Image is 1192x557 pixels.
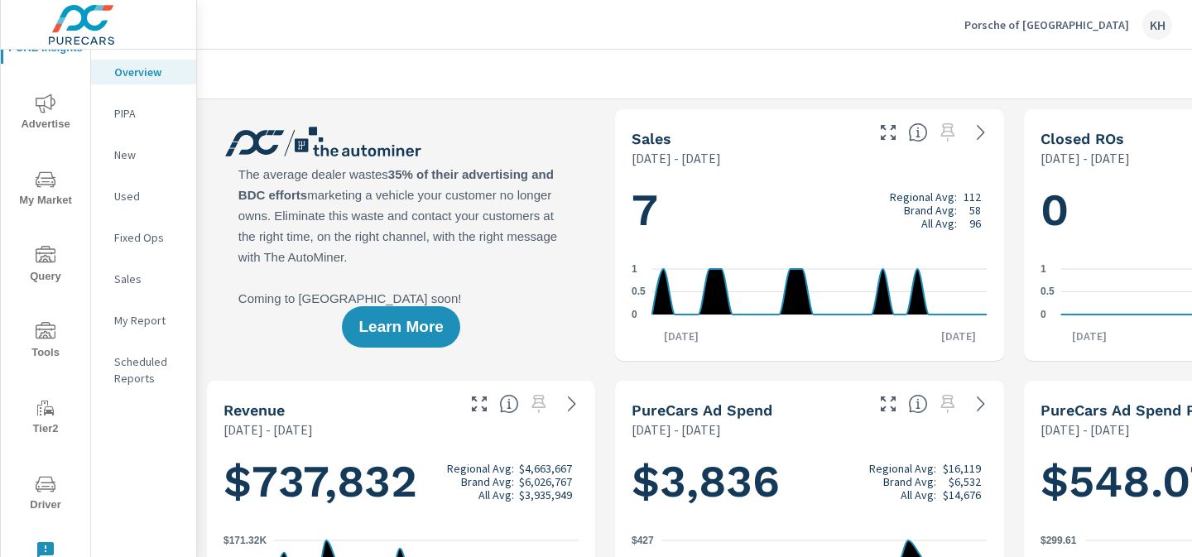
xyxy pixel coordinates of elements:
[1060,328,1118,344] p: [DATE]
[6,398,85,439] span: Tier2
[901,488,936,502] p: All Avg:
[943,488,981,502] p: $14,676
[466,391,493,417] button: Make Fullscreen
[908,122,928,142] span: Number of vehicles sold by the dealership over the selected date range. [Source: This data is sou...
[91,266,196,291] div: Sales
[223,454,579,510] h1: $737,832
[632,263,637,275] text: 1
[499,394,519,414] span: Total sales revenue over the selected date range. [Source: This data is sourced from the dealer’s...
[1041,420,1130,439] p: [DATE] - [DATE]
[943,462,981,475] p: $16,119
[114,229,183,246] p: Fixed Ops
[921,217,957,230] p: All Avg:
[6,474,85,515] span: Driver
[519,475,572,488] p: $6,026,767
[632,286,646,298] text: 0.5
[6,322,85,363] span: Tools
[1041,130,1124,147] h5: Closed ROs
[969,217,981,230] p: 96
[632,309,637,320] text: 0
[114,146,183,163] p: New
[869,462,936,475] p: Regional Avg:
[519,488,572,502] p: $3,935,949
[223,420,313,439] p: [DATE] - [DATE]
[519,462,572,475] p: $4,663,667
[461,475,514,488] p: Brand Avg:
[114,64,183,80] p: Overview
[1041,148,1130,168] p: [DATE] - [DATE]
[632,148,721,168] p: [DATE] - [DATE]
[1041,263,1046,275] text: 1
[91,142,196,167] div: New
[930,328,988,344] p: [DATE]
[968,391,994,417] a: See more details in report
[91,101,196,126] div: PIPA
[342,306,459,348] button: Learn More
[890,190,957,204] p: Regional Avg:
[223,535,267,546] text: $171.32K
[875,119,901,146] button: Make Fullscreen
[968,119,994,146] a: See more details in report
[964,190,981,204] p: 112
[447,462,514,475] p: Regional Avg:
[91,349,196,391] div: Scheduled Reports
[964,17,1129,32] p: Porsche of [GEOGRAPHIC_DATA]
[478,488,514,502] p: All Avg:
[1041,309,1046,320] text: 0
[632,182,987,238] h1: 7
[6,94,85,134] span: Advertise
[949,475,981,488] p: $6,532
[223,401,285,419] h5: Revenue
[91,225,196,250] div: Fixed Ops
[114,271,183,287] p: Sales
[114,312,183,329] p: My Report
[559,391,585,417] a: See more details in report
[883,475,936,488] p: Brand Avg:
[908,394,928,414] span: Total cost of media for all PureCars channels for the selected dealership group over the selected...
[91,60,196,84] div: Overview
[91,184,196,209] div: Used
[969,204,981,217] p: 58
[632,130,671,147] h5: Sales
[6,246,85,286] span: Query
[935,119,961,146] span: Select a preset date range to save this widget
[632,401,772,419] h5: PureCars Ad Spend
[632,454,987,510] h1: $3,836
[91,308,196,333] div: My Report
[1142,10,1172,40] div: KH
[875,391,901,417] button: Make Fullscreen
[935,391,961,417] span: Select a preset date range to save this widget
[358,319,443,334] span: Learn More
[1041,535,1077,546] text: $299.61
[114,105,183,122] p: PIPA
[632,535,654,546] text: $427
[526,391,552,417] span: Select a preset date range to save this widget
[6,170,85,210] span: My Market
[114,188,183,204] p: Used
[652,328,710,344] p: [DATE]
[114,353,183,387] p: Scheduled Reports
[1041,286,1055,298] text: 0.5
[632,420,721,439] p: [DATE] - [DATE]
[904,204,957,217] p: Brand Avg:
